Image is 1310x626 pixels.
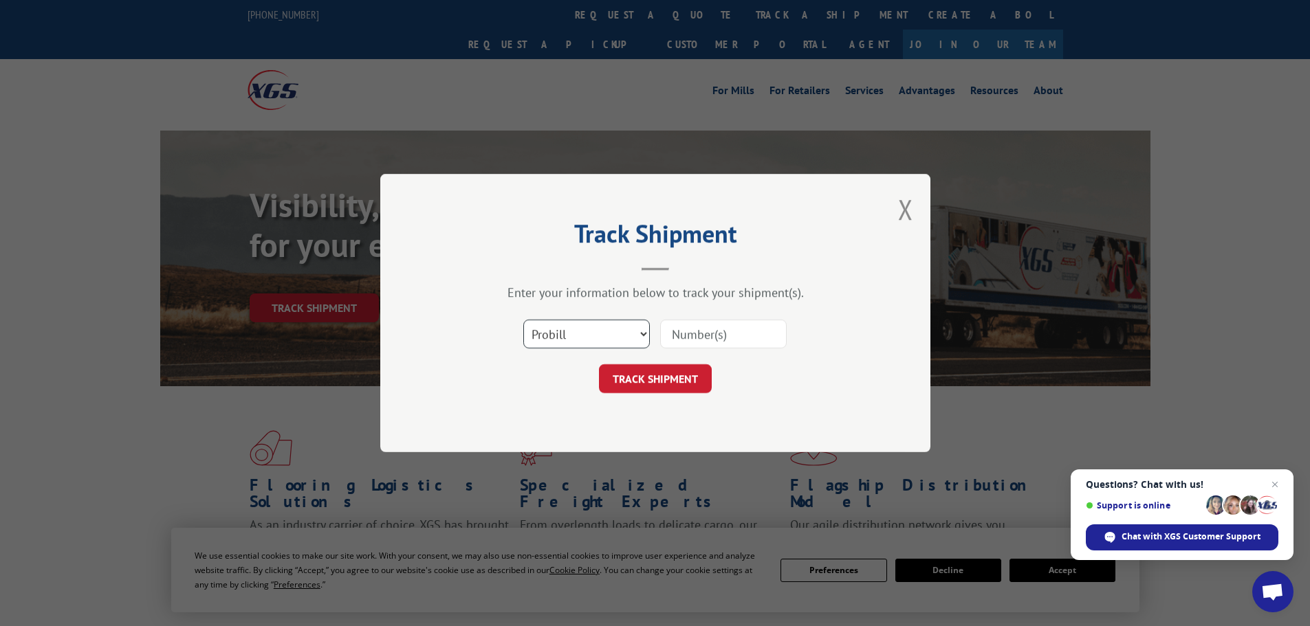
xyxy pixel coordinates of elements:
[1086,479,1278,490] span: Questions? Chat with us!
[898,191,913,227] button: Close modal
[1086,500,1201,511] span: Support is online
[449,284,862,300] div: Enter your information below to track your shipment(s).
[1122,530,1260,543] span: Chat with XGS Customer Support
[660,320,787,348] input: Number(s)
[1086,524,1278,550] div: Chat with XGS Customer Support
[1252,571,1293,612] div: Open chat
[449,224,862,250] h2: Track Shipment
[1267,476,1283,493] span: Close chat
[599,364,712,393] button: TRACK SHIPMENT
